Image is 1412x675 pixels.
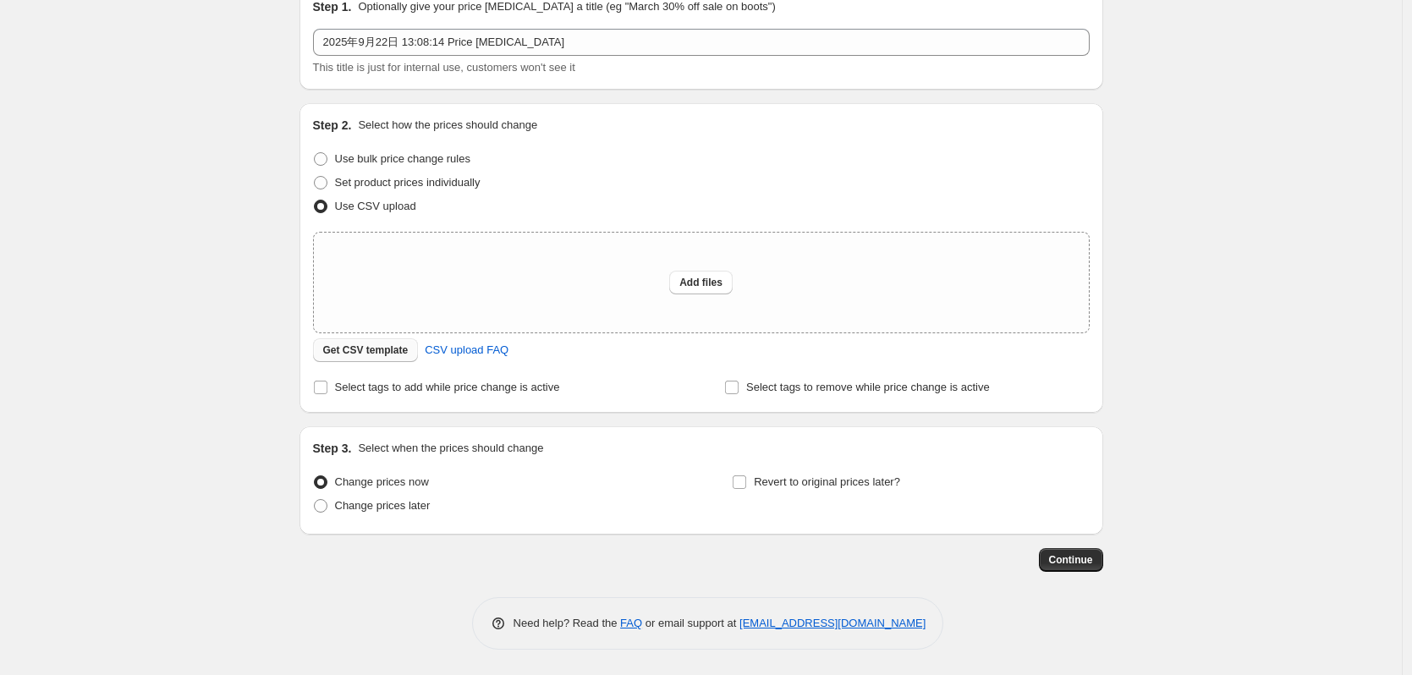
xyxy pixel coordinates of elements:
a: FAQ [620,617,642,629]
button: Add files [669,271,733,294]
span: Select tags to add while price change is active [335,381,560,393]
h2: Step 2. [313,117,352,134]
span: Add files [679,276,722,289]
p: Select when the prices should change [358,440,543,457]
button: Continue [1039,548,1103,572]
p: Select how the prices should change [358,117,537,134]
span: Continue [1049,553,1093,567]
span: Set product prices individually [335,176,481,189]
span: Use bulk price change rules [335,152,470,165]
button: Get CSV template [313,338,419,362]
h2: Step 3. [313,440,352,457]
span: Select tags to remove while price change is active [746,381,990,393]
span: This title is just for internal use, customers won't see it [313,61,575,74]
span: Change prices now [335,475,429,488]
span: Get CSV template [323,343,409,357]
input: 30% off holiday sale [313,29,1090,56]
a: CSV upload FAQ [415,337,519,364]
span: Use CSV upload [335,200,416,212]
a: [EMAIL_ADDRESS][DOMAIN_NAME] [739,617,926,629]
span: or email support at [642,617,739,629]
span: CSV upload FAQ [425,342,508,359]
span: Change prices later [335,499,431,512]
span: Need help? Read the [514,617,621,629]
span: Revert to original prices later? [754,475,900,488]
